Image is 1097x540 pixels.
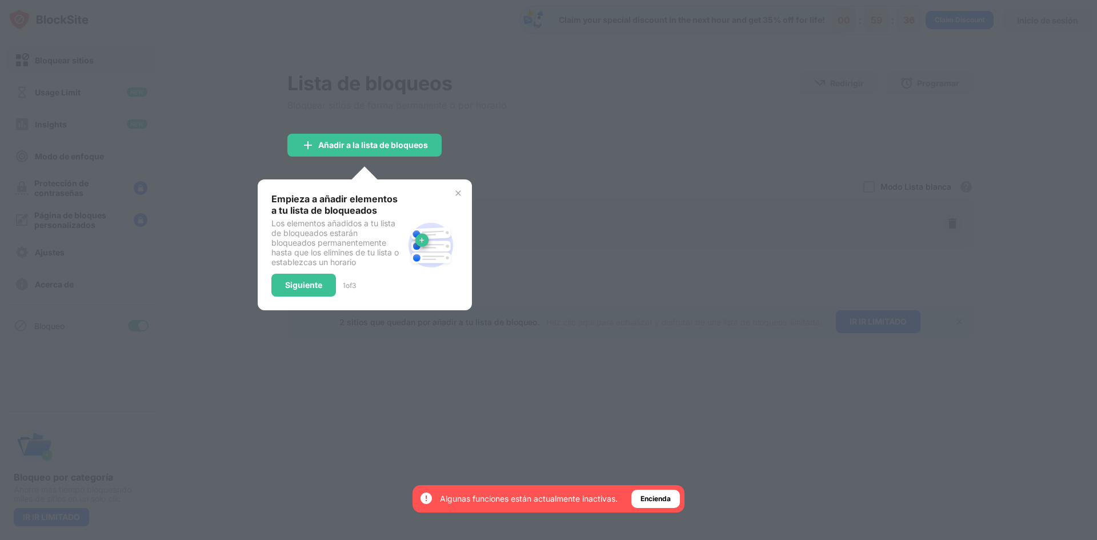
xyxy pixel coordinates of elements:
div: Encienda [640,493,671,505]
div: 1 of 3 [343,281,356,290]
div: Algunas funciones están actualmente inactivas. [440,493,618,505]
img: error-circle-white.svg [419,491,433,505]
img: x-button.svg [454,189,463,198]
div: Añadir a la lista de bloqueos [318,141,428,150]
div: Los elementos añadidos a tu lista de bloqueados estarán bloqueados permanentemente hasta que los ... [271,218,403,267]
div: Siguiente [285,281,322,290]
img: block-site.svg [403,218,458,273]
div: Empieza a añadir elementos a tu lista de bloqueados [271,193,403,216]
